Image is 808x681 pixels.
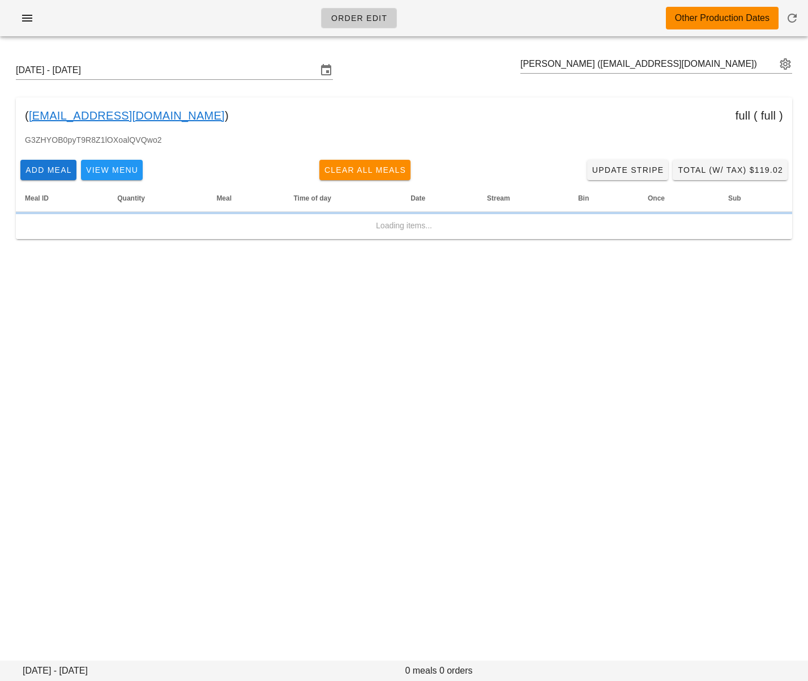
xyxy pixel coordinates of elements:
[216,194,232,202] span: Meal
[411,194,425,202] span: Date
[16,185,108,212] th: Meal ID: Not sorted. Activate to sort ascending.
[331,14,387,23] span: Order Edit
[673,160,788,180] button: Total (w/ Tax) $119.02
[16,134,792,155] div: G3ZHYOB0pyT9R8Z1lOXoalQVQwo2
[569,185,639,212] th: Bin: Not sorted. Activate to sort ascending.
[520,55,776,73] input: Search by email or name
[587,160,669,180] a: Update Stripe
[321,8,397,28] a: Order Edit
[117,194,145,202] span: Quantity
[478,185,569,212] th: Stream: Not sorted. Activate to sort ascending.
[29,107,225,125] a: [EMAIL_ADDRESS][DOMAIN_NAME]
[324,165,407,174] span: Clear All Meals
[648,194,665,202] span: Once
[16,97,792,134] div: ( ) full ( full )
[719,185,792,212] th: Sub: Not sorted. Activate to sort ascending.
[675,11,769,25] div: Other Production Dates
[487,194,510,202] span: Stream
[25,165,72,174] span: Add Meal
[677,165,783,174] span: Total (w/ Tax) $119.02
[207,185,284,212] th: Meal: Not sorted. Activate to sort ascending.
[20,160,76,180] button: Add Meal
[16,212,792,239] td: Loading items...
[293,194,331,202] span: Time of day
[284,185,401,212] th: Time of day: Not sorted. Activate to sort ascending.
[592,165,664,174] span: Update Stripe
[728,194,741,202] span: Sub
[779,57,792,71] button: appended action
[25,194,49,202] span: Meal ID
[578,194,589,202] span: Bin
[85,165,138,174] span: View Menu
[639,185,719,212] th: Once: Not sorted. Activate to sort ascending.
[401,185,478,212] th: Date: Not sorted. Activate to sort ascending.
[319,160,411,180] button: Clear All Meals
[108,185,207,212] th: Quantity: Not sorted. Activate to sort ascending.
[81,160,143,180] button: View Menu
